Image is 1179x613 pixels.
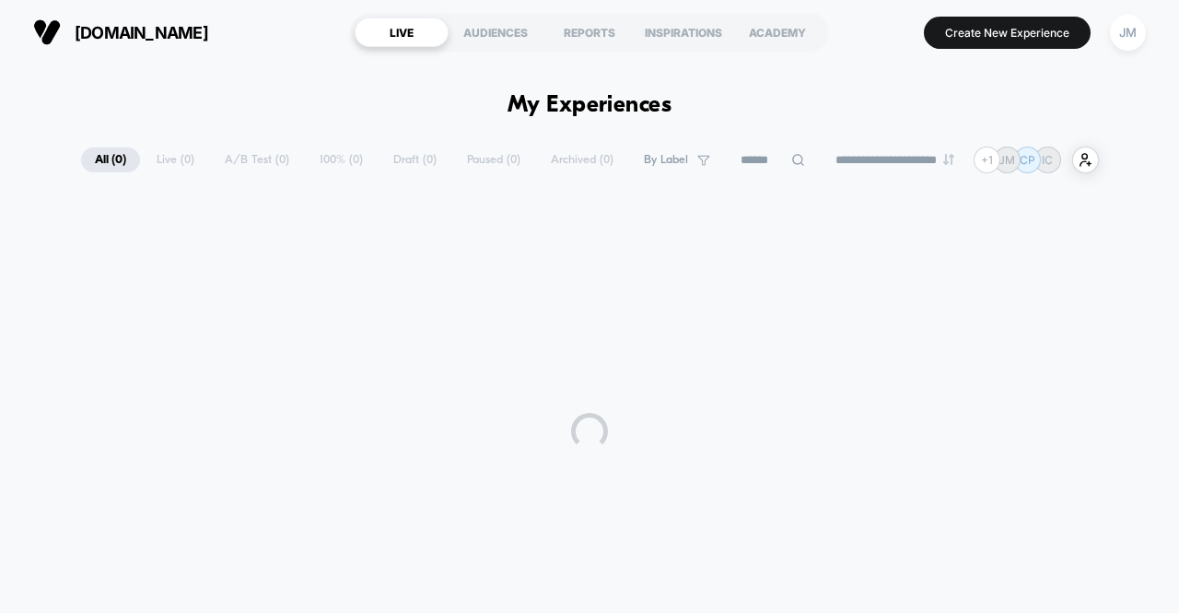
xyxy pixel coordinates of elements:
[508,92,672,119] h1: My Experiences
[75,23,208,42] span: [DOMAIN_NAME]
[1042,153,1053,167] p: IC
[924,17,1091,49] button: Create New Experience
[355,18,449,47] div: LIVE
[1020,153,1035,167] p: CP
[33,18,61,46] img: Visually logo
[28,18,214,47] button: [DOMAIN_NAME]
[644,153,688,167] span: By Label
[730,18,824,47] div: ACADEMY
[1110,15,1146,51] div: JM
[449,18,543,47] div: AUDIENCES
[974,147,1000,173] div: + 1
[636,18,730,47] div: INSPIRATIONS
[1104,14,1151,52] button: JM
[543,18,636,47] div: REPORTS
[81,147,140,172] span: All ( 0 )
[998,153,1015,167] p: JM
[943,154,954,165] img: end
